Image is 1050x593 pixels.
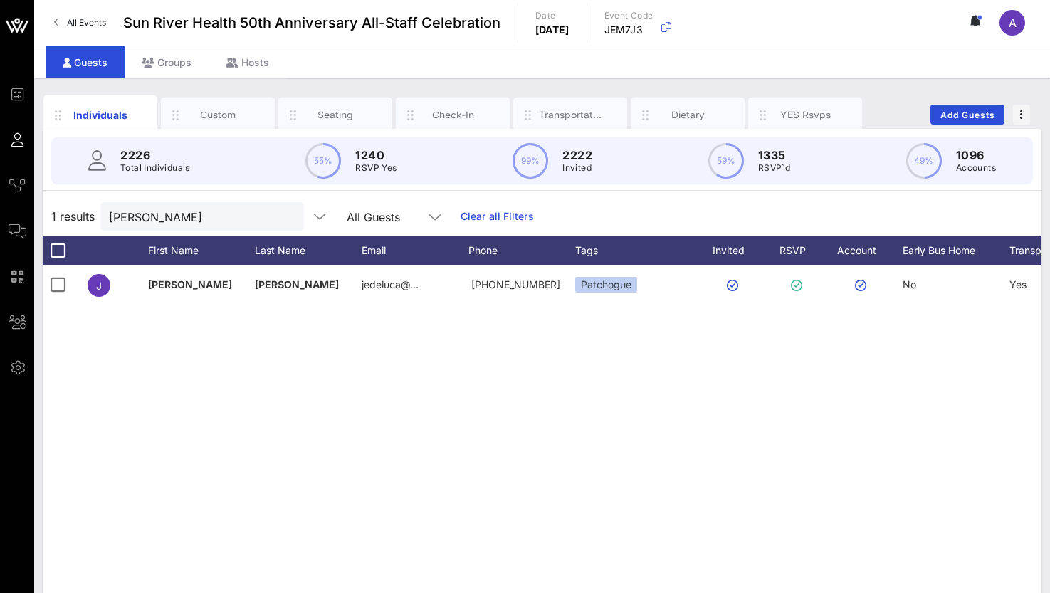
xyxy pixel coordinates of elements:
[535,9,569,23] p: Date
[148,236,255,265] div: First Name
[575,277,637,293] div: Patchogue
[69,107,132,122] div: Individuals
[67,17,106,28] span: All Events
[51,208,95,225] span: 1 results
[209,46,286,78] div: Hosts
[696,236,775,265] div: Invited
[604,9,653,23] p: Event Code
[96,280,102,292] span: J
[187,108,250,122] div: Custom
[999,10,1025,36] div: A
[148,278,232,290] span: [PERSON_NAME]
[304,108,367,122] div: Seating
[421,108,485,122] div: Check-In
[758,161,790,175] p: RSVP`d
[774,108,837,122] div: YES Rsvps
[604,23,653,37] p: JEM7J3
[1009,16,1017,30] span: A
[46,46,125,78] div: Guests
[940,110,996,120] span: Add Guests
[362,265,419,305] p: jedeluca@…
[824,236,903,265] div: Account
[903,236,1009,265] div: Early Bus Home
[362,236,468,265] div: Email
[775,236,824,265] div: RSVP
[123,12,500,33] span: Sun River Health 50th Anniversary All-Staff Celebration
[535,23,569,37] p: [DATE]
[575,236,696,265] div: Tags
[338,202,452,231] div: All Guests
[347,211,400,224] div: All Guests
[255,278,339,290] span: [PERSON_NAME]
[903,278,916,290] span: No
[120,147,190,164] p: 2226
[956,147,996,164] p: 1096
[930,105,1004,125] button: Add Guests
[46,11,115,34] a: All Events
[355,161,397,175] p: RSVP Yes
[471,278,560,290] span: +15163681146
[562,147,592,164] p: 2222
[468,236,575,265] div: Phone
[125,46,209,78] div: Groups
[255,236,362,265] div: Last Name
[461,209,534,224] a: Clear all Filters
[758,147,790,164] p: 1335
[956,161,996,175] p: Accounts
[120,161,190,175] p: Total Individuals
[539,108,602,122] div: Transportation
[355,147,397,164] p: 1240
[562,161,592,175] p: Invited
[1009,278,1027,290] span: Yes
[656,108,720,122] div: Dietary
